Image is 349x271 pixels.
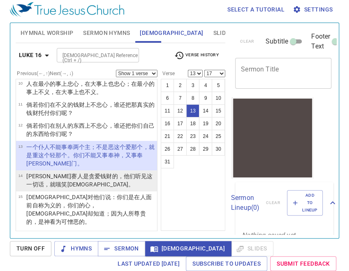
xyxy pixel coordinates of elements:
wg5225: 贪爱钱财的 [26,173,153,188]
button: 4 [199,79,212,92]
wg946: 。 [85,218,90,225]
button: Verse History [169,49,224,62]
wg2706: 那个 [26,152,143,167]
wg1722: 不义的 [26,101,154,116]
wg4103: ，在 [26,80,154,95]
button: 22 [173,130,187,143]
button: 17 [173,117,187,130]
wg1410: 事奉 [26,144,154,167]
button: Sermon [98,241,145,256]
wg1487: 你们在 [26,101,154,116]
span: Verse History [174,51,219,60]
p: [DEMOGRAPHIC_DATA]对他们 [26,193,155,226]
wg191: 这 [26,173,153,188]
button: 15 [212,104,225,117]
button: [DEMOGRAPHIC_DATA] [145,241,231,256]
span: Footer Text [311,32,330,51]
button: 27 [173,142,187,156]
div: Sermon Lineup(0)clearAdd to Lineup [235,182,333,224]
wg1722: 大事 [61,89,102,95]
i: Nothing saved yet [242,231,295,239]
span: Settings [294,5,333,15]
button: Turn Off [10,241,51,256]
wg2087: 。你们不能 [26,152,143,167]
button: Add to Lineup [287,190,323,216]
wg5366: ，他们听见 [26,173,153,188]
span: Select a tutorial [227,5,284,15]
wg3956: 话，就 [38,181,134,188]
wg228: 钱财托付 [26,110,73,116]
wg245: 东西上不 [26,122,154,137]
wg94: 。 [96,89,102,95]
img: True Jesus Church [10,2,124,17]
span: [DEMOGRAPHIC_DATA] [140,28,203,38]
wg1438: 称为义 [26,202,146,225]
button: Select a tutorial [224,2,288,17]
b: Luke 16 [19,50,42,60]
span: Hymns [61,243,92,254]
button: 30 [212,142,225,156]
wg2532: 嗤笑 [55,181,134,188]
p: Sermon Lineup ( 0 ) [231,193,259,213]
wg1592: [DEMOGRAPHIC_DATA]。 [67,181,134,188]
input: Type Bible Reference [59,51,123,60]
p: 倘若 [26,122,155,138]
span: Add to Lineup [292,192,318,214]
button: 5 [212,79,225,92]
span: Subtitle [266,37,288,46]
wg1417: 主 [26,144,154,167]
wg3404: 这个 [26,144,154,167]
p: 倘若 [26,101,155,117]
span: Submit Feedback [277,259,330,269]
wg1646: 事上不义 [26,89,102,95]
wg2588: ，[DEMOGRAPHIC_DATA] [26,202,146,225]
button: 25 [212,130,225,143]
label: Verse [161,71,175,76]
wg1799: 可憎恶的 [61,218,90,225]
wg1799: 自 [26,202,146,225]
wg2532: 事奉[PERSON_NAME]门 [26,152,143,167]
span: [DEMOGRAPHIC_DATA] [152,243,225,254]
p: 人在 [26,80,155,96]
wg1410: 又事奉 [26,152,143,167]
wg1722: 大事 [26,80,154,95]
button: 28 [186,142,199,156]
button: 29 [199,142,212,156]
button: 12 [173,104,187,117]
wg2316: ，又 [26,152,143,167]
wg1646: 事上忠心 [26,80,154,95]
button: 13 [186,104,199,117]
span: Hymnal Worship [21,28,74,38]
wg1487: 你们在 [26,122,154,137]
wg1325: 你们 [50,131,73,137]
wg25: 那个 [26,144,154,167]
wg3610: 不 [26,144,154,167]
wg472: 这个 [26,152,143,167]
button: Hymns [54,241,98,256]
wg2532: 不义 [85,89,102,95]
button: 11 [161,104,174,117]
wg1398: 神 [26,152,143,167]
wg1398: 两个 [26,144,154,167]
wg4183: 上也 [73,89,102,95]
span: 15 [18,194,23,199]
wg3762: 能 [26,144,154,167]
wg5216: 心 [26,202,146,225]
button: 6 [161,92,174,105]
span: 10 [18,81,23,85]
wg3126: 上不 [26,101,154,116]
wg2228: 恶 [26,144,154,167]
button: 2 [173,79,187,92]
wg2228: 重 [26,152,143,167]
button: Settings [291,2,336,17]
button: 19 [199,117,212,130]
wg5212: 东西给 [32,131,73,137]
wg5213: 呢？ [61,110,73,116]
span: 12 [18,123,23,127]
wg94: ，在 [50,89,102,95]
button: 23 [186,130,199,143]
button: Luke 16 [16,48,55,63]
span: 13 [18,144,23,149]
span: Turn Off [16,243,45,254]
p: [PERSON_NAME]赛人 [26,172,155,188]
